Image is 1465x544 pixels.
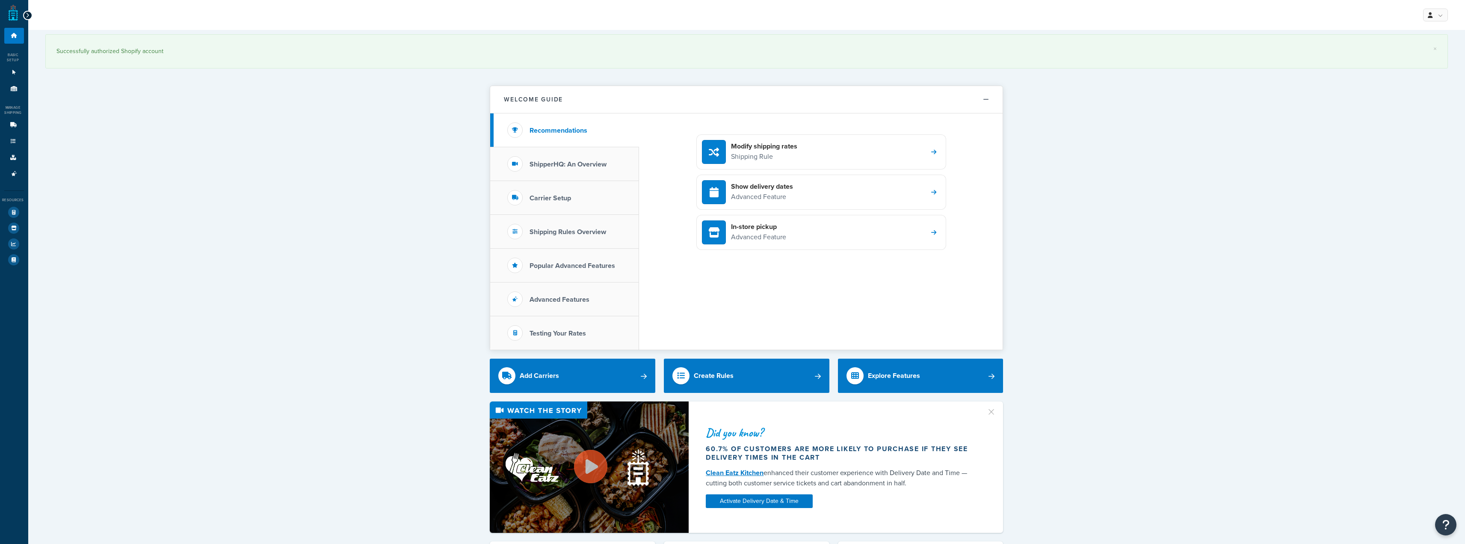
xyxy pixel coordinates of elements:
a: Create Rules [664,359,829,393]
h3: Testing Your Rates [530,330,586,337]
p: Advanced Feature [731,191,793,202]
li: Test Your Rates [4,205,24,220]
li: Analytics [4,236,24,252]
li: Help Docs [4,252,24,268]
img: Video thumbnail [490,401,689,533]
li: Dashboard [4,28,24,44]
li: Advanced Features [4,166,24,182]
h3: Carrier Setup [530,194,571,202]
a: Add Carriers [490,359,655,393]
li: Carriers [4,117,24,133]
h4: Show delivery dates [731,182,793,191]
h2: Welcome Guide [504,96,563,103]
h3: Advanced Features [530,296,589,303]
li: Websites [4,65,24,80]
li: Shipping Rules [4,134,24,149]
a: Clean Eatz Kitchen [706,468,764,478]
p: Advanced Feature [731,232,786,243]
div: Explore Features [868,370,920,382]
button: Welcome Guide [490,86,1003,113]
button: Open Resource Center [1435,514,1456,535]
h3: Recommendations [530,127,587,134]
div: Add Carriers [520,370,559,382]
h4: In-store pickup [731,222,786,232]
div: enhanced their customer experience with Delivery Date and Time — cutting both customer service ti... [706,468,976,488]
li: Boxes [4,150,24,166]
h3: ShipperHQ: An Overview [530,161,607,168]
a: Explore Features [838,359,1003,393]
div: 60.7% of customers are more likely to purchase if they see delivery times in the cart [706,445,976,462]
div: Did you know? [706,427,976,439]
div: Successfully authorized Shopify account [56,45,1437,57]
h4: Modify shipping rates [731,142,797,151]
a: × [1433,45,1437,52]
li: Marketplace [4,220,24,236]
p: Shipping Rule [731,151,797,162]
h3: Popular Advanced Features [530,262,615,270]
div: Create Rules [694,370,734,382]
a: Activate Delivery Date & Time [706,494,813,508]
h3: Shipping Rules Overview [530,228,606,236]
li: Origins [4,81,24,97]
